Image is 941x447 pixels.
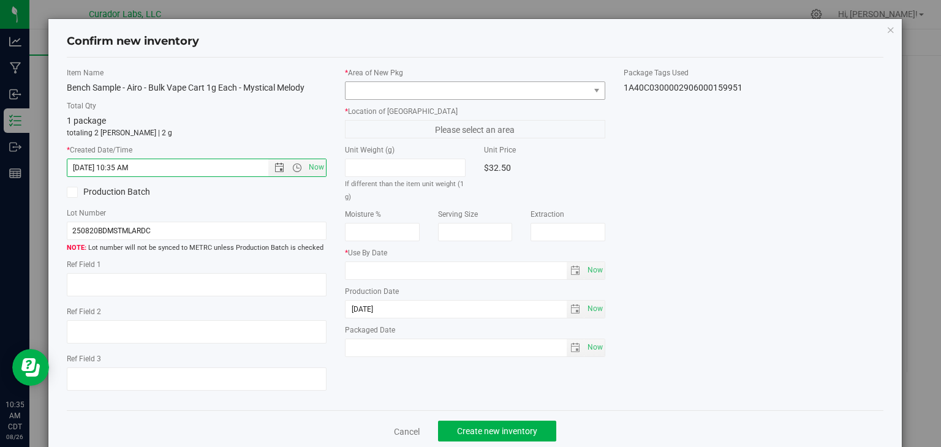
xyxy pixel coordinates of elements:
[12,349,49,386] iframe: Resource center
[67,306,327,317] label: Ref Field 2
[457,426,537,436] span: Create new inventory
[67,353,327,364] label: Ref Field 3
[67,186,187,198] label: Production Batch
[345,209,420,220] label: Moisture %
[567,262,584,279] span: select
[531,209,605,220] label: Extraction
[67,100,327,111] label: Total Qty
[67,34,199,50] h4: Confirm new inventory
[567,339,584,356] span: select
[67,145,327,156] label: Created Date/Time
[584,261,605,279] span: Set Current date
[394,426,420,438] a: Cancel
[484,159,605,177] div: $32.50
[67,208,327,219] label: Lot Number
[345,145,466,156] label: Unit Weight (g)
[584,339,605,356] span: select
[624,67,884,78] label: Package Tags Used
[345,180,464,201] small: If different than the item unit weight (1 g)
[584,301,605,318] span: select
[345,106,605,117] label: Location of [GEOGRAPHIC_DATA]
[67,67,327,78] label: Item Name
[624,81,884,94] div: 1A40C0300002906000159951
[438,421,556,441] button: Create new inventory
[567,301,584,318] span: select
[584,300,605,318] span: Set Current date
[438,209,513,220] label: Serving Size
[584,262,605,279] span: select
[306,159,327,176] span: Set Current date
[345,325,605,336] label: Packaged Date
[269,163,290,173] span: Open the date view
[67,116,106,126] span: 1 package
[67,243,327,254] span: Lot number will not be synced to METRC unless Production Batch is checked
[484,145,605,156] label: Unit Price
[287,163,308,173] span: Open the time view
[345,286,605,297] label: Production Date
[345,247,605,258] label: Use By Date
[584,339,605,356] span: Set Current date
[345,120,605,138] span: Please select an area
[67,259,327,270] label: Ref Field 1
[67,81,327,94] div: Bench Sample - Airo - Bulk Vape Cart 1g Each - Mystical Melody
[345,67,605,78] label: Area of New Pkg
[67,127,327,138] p: totaling 2 [PERSON_NAME] | 2 g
